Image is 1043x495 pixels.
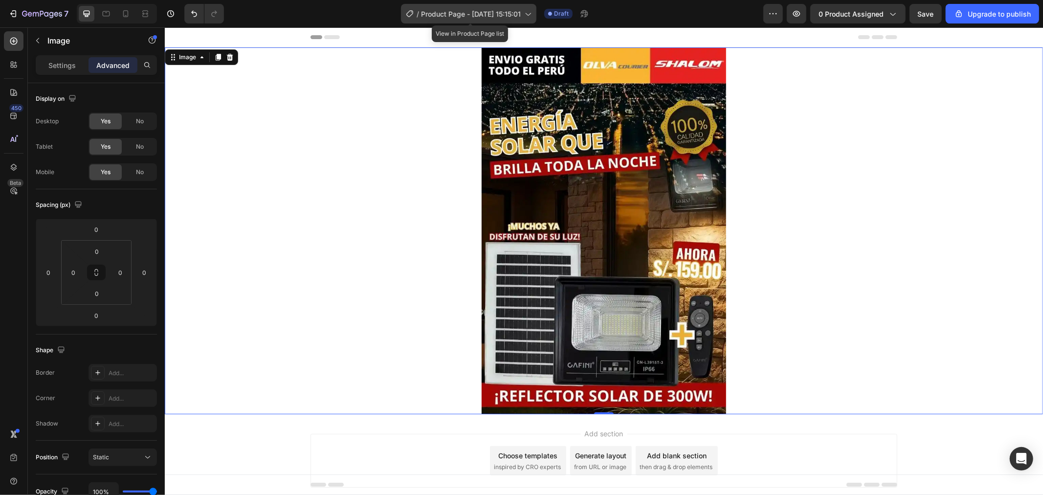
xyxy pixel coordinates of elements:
[329,435,396,444] span: inspired by CRO experts
[411,423,462,433] div: Generate layout
[409,435,462,444] span: from URL or image
[36,117,59,126] div: Desktop
[36,199,84,212] div: Spacing (px)
[36,168,54,177] div: Mobile
[101,117,111,126] span: Yes
[47,35,131,46] p: Image
[9,104,23,112] div: 450
[184,4,224,23] div: Undo/Redo
[48,60,76,70] p: Settings
[475,435,548,444] span: then drag & drop elements
[810,4,906,23] button: 0 product assigned
[101,168,111,177] span: Yes
[36,419,58,428] div: Shadow
[4,4,73,23] button: 7
[36,394,55,403] div: Corner
[89,449,157,466] button: Static
[954,9,1031,19] div: Upgrade to publish
[93,453,109,461] span: Static
[819,9,884,19] span: 0 product assigned
[109,420,155,428] div: Add...
[1010,447,1033,471] div: Open Intercom Messenger
[7,179,23,187] div: Beta
[87,244,107,259] input: 0px
[109,394,155,403] div: Add...
[554,9,569,18] span: Draft
[87,308,106,323] input: 0
[66,265,81,280] input: 0px
[910,4,942,23] button: Save
[113,265,128,280] input: 0px
[946,4,1039,23] button: Upgrade to publish
[416,401,463,411] span: Add section
[136,142,144,151] span: No
[165,27,1043,495] iframe: Design area
[36,451,71,464] div: Position
[101,142,111,151] span: Yes
[36,92,78,106] div: Display on
[64,8,68,20] p: 7
[137,265,152,280] input: 0
[417,9,419,19] span: /
[36,142,53,151] div: Tablet
[96,60,130,70] p: Advanced
[421,9,521,19] span: Product Page - [DATE] 15:15:01
[918,10,934,18] span: Save
[136,117,144,126] span: No
[36,368,55,377] div: Border
[87,222,106,237] input: 0
[136,168,144,177] span: No
[87,286,107,301] input: 0px
[334,423,393,433] div: Choose templates
[41,265,56,280] input: 0
[109,369,155,378] div: Add...
[482,423,542,433] div: Add blank section
[36,344,67,357] div: Shape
